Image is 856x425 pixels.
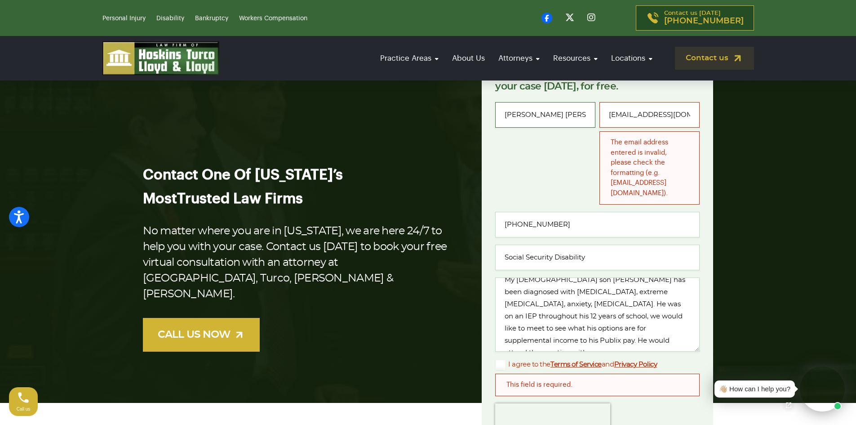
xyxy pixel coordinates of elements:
textarea: My [DEMOGRAPHIC_DATA] son [PERSON_NAME] has been diagnosed with [MEDICAL_DATA], extreme [MEDICAL_... [495,277,700,352]
p: Contact us [DATE] [664,10,744,26]
a: Locations [607,45,657,71]
span: [PHONE_NUMBER] [664,17,744,26]
img: arrow-up-right-light.svg [234,329,245,340]
a: Contact us [675,47,754,70]
input: Phone* [495,212,700,237]
a: Bankruptcy [195,15,228,22]
a: Contact us [DATE][PHONE_NUMBER] [636,5,754,31]
a: Open chat [779,396,798,415]
span: Contact One Of [US_STATE]’s [143,168,343,182]
a: Privacy Policy [614,361,657,368]
label: I agree to the and [495,359,657,370]
a: CALL US NOW [143,318,260,352]
a: Terms of Service [550,361,602,368]
input: Email* [599,102,700,128]
span: Trusted Law Firms [177,192,303,206]
input: Full Name [495,102,595,128]
a: Attorneys [494,45,544,71]
span: Most [143,192,177,206]
a: Workers Compensation [239,15,307,22]
div: This field is required. [495,374,700,396]
span: Call us [17,407,31,412]
img: logo [102,41,219,75]
a: Resources [549,45,602,71]
a: Practice Areas [376,45,443,71]
div: 👋🏼 How can I help you? [719,384,790,394]
input: Type of case or question [495,245,700,270]
a: Disability [156,15,184,22]
p: No matter where you are in [US_STATE], we are here 24/7 to help you with your case. Contact us [D... [143,224,453,302]
a: Personal Injury [102,15,146,22]
div: The email address entered is invalid, please check the formatting (e.g. [EMAIL_ADDRESS][DOMAIN_NA... [599,131,700,205]
a: About Us [448,45,489,71]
